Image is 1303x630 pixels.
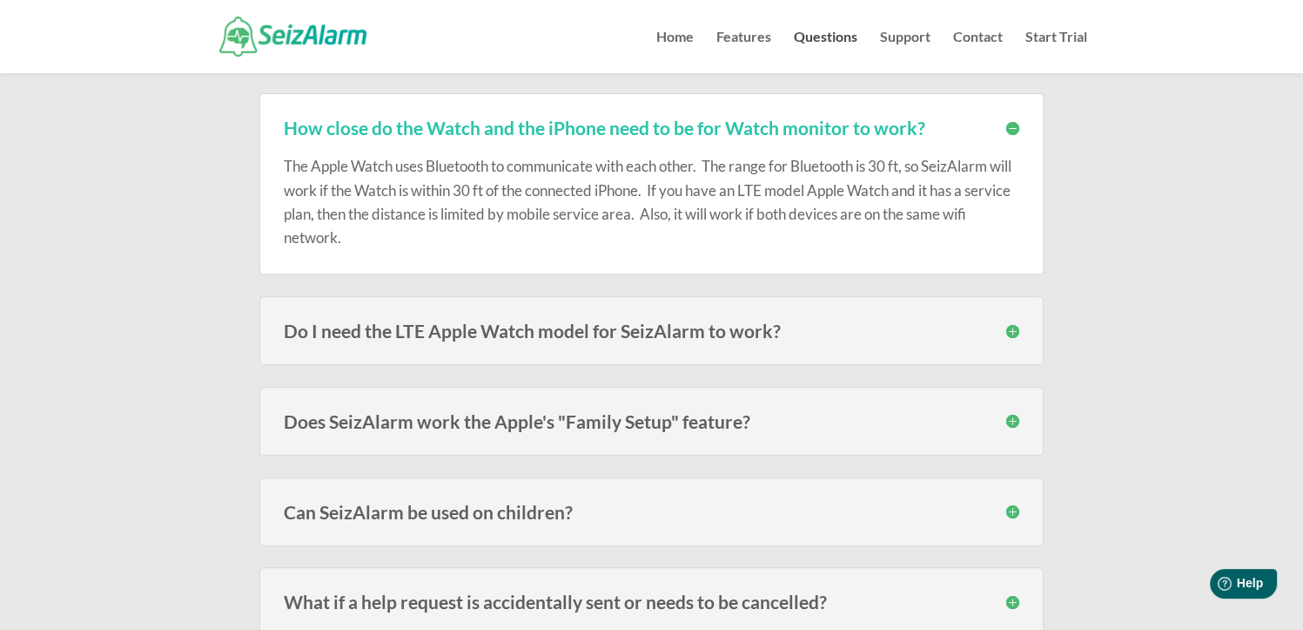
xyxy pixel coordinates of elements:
[656,30,694,73] a: Home
[284,322,1019,340] h3: Do I need the LTE Apple Watch model for SeizAlarm to work?
[219,17,366,56] img: SeizAlarm
[716,30,771,73] a: Features
[1025,30,1087,73] a: Start Trial
[284,412,1019,430] h3: Does SeizAlarm work the Apple's "Family Setup" feature?
[284,154,1019,249] p: The Apple Watch uses Bluetooth to communicate with each other. The range for Bluetooth is 30 ft, ...
[794,30,857,73] a: Questions
[1148,562,1284,611] iframe: Help widget launcher
[284,503,1019,521] h3: Can SeizAlarm be used on children?
[284,593,1019,611] h3: What if a help request is accidentally sent or needs to be cancelled?
[953,30,1003,73] a: Contact
[284,119,1019,137] h3: How close do the Watch and the iPhone need to be for Watch monitor to work?
[880,30,930,73] a: Support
